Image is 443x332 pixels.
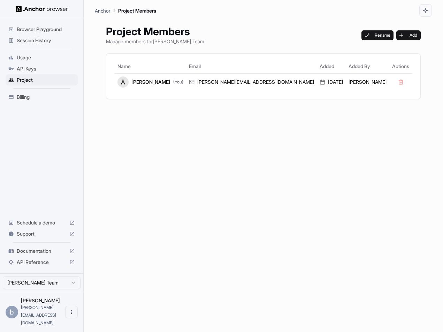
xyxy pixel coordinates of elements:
span: API Reference [17,259,67,266]
div: Support [6,228,78,239]
div: Schedule a demo [6,217,78,228]
div: Usage [6,52,78,63]
th: Actions [389,59,412,73]
span: brian h [21,297,60,303]
span: Support [17,230,67,237]
span: API Keys [17,65,75,72]
span: brian@tabx.io [21,305,56,325]
span: Session History [17,37,75,44]
span: Project [17,76,75,83]
div: Session History [6,35,78,46]
div: Project [6,74,78,86]
th: Name [115,59,186,73]
nav: breadcrumb [95,7,156,14]
img: Anchor Logo [16,6,68,12]
span: Browser Playground [17,26,75,33]
div: API Keys [6,63,78,74]
p: Project Members [118,7,156,14]
p: Manage members for [PERSON_NAME] Team [106,38,204,45]
div: API Reference [6,257,78,268]
div: [PERSON_NAME][EMAIL_ADDRESS][DOMAIN_NAME] [189,79,314,86]
td: [PERSON_NAME] [346,73,389,90]
div: Billing [6,91,78,103]
div: [DATE] [320,79,343,86]
th: Added [317,59,346,73]
div: Documentation [6,245,78,257]
span: Billing [17,94,75,101]
span: Documentation [17,248,67,254]
div: Browser Playground [6,24,78,35]
h1: Project Members [106,25,204,38]
th: Added By [346,59,389,73]
span: Usage [17,54,75,61]
th: Email [186,59,317,73]
button: Open menu [65,306,78,318]
div: [PERSON_NAME] [117,76,183,88]
button: Add [396,30,421,40]
span: Schedule a demo [17,219,67,226]
span: (You) [173,79,183,85]
div: b [6,306,18,318]
p: Anchor [95,7,110,14]
button: Rename [361,30,394,40]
